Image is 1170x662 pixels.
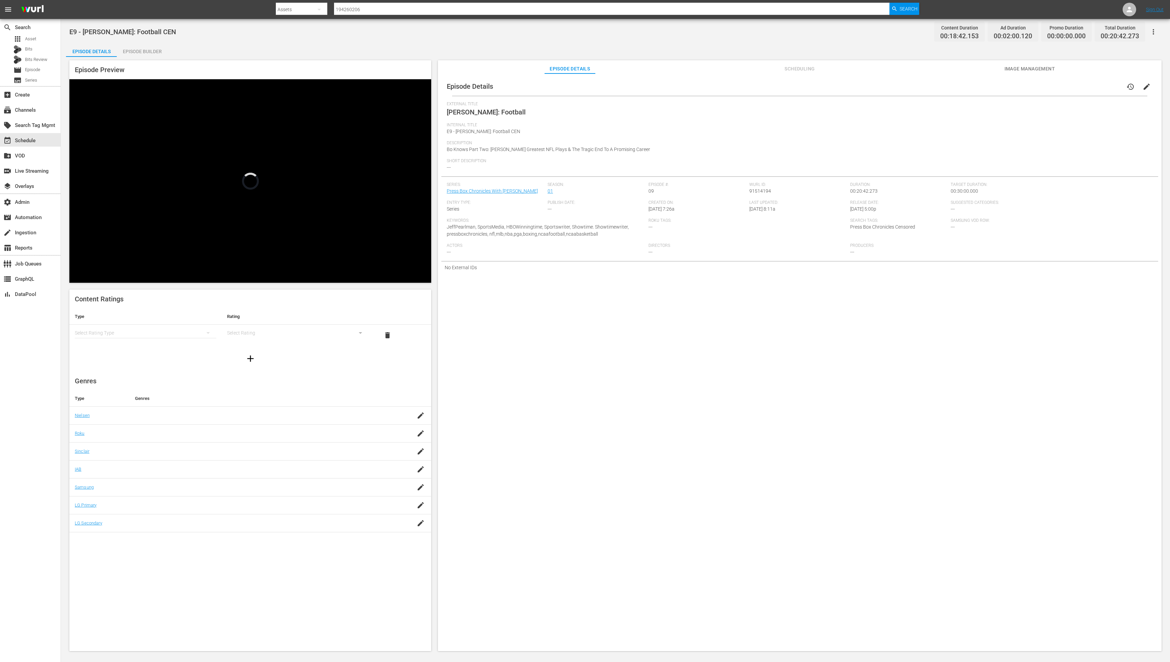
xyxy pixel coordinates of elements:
a: IAB [75,467,81,472]
span: Episode #: [648,182,746,188]
span: Suggested Categories: [951,200,1149,206]
th: Genres [130,390,391,407]
a: LG Primary [75,503,96,508]
span: Episode Details [545,65,595,73]
span: Entry Type: [447,200,544,206]
span: Series: [447,182,544,188]
span: Last Updated: [749,200,847,206]
span: Release Date: [850,200,948,206]
span: Search [900,3,918,15]
span: JeffPearlman, SportsMedia, HBOWinningtime, Sportswriter, Showtime. Showtimewriter, pressboxchroni... [447,224,629,237]
span: Overlays [3,182,12,190]
th: Type [69,390,130,407]
span: Create [3,91,12,99]
button: Search [889,3,919,15]
div: Episode Builder [117,43,168,60]
span: 00:30:00.000 [951,188,978,194]
span: Internal Title [447,123,1149,128]
button: Episode Details [66,43,117,57]
span: Episode Preview [75,66,125,74]
span: Publish Date: [548,200,645,206]
img: ans4CAIJ8jUAAAAAAAAAAAAAAAAAAAAAAAAgQb4GAAAAAAAAAAAAAAAAAAAAAAAAJMjXAAAAAAAAAAAAAAAAAAAAAAAAgAT5G... [16,2,49,18]
span: [DATE] 8:11a [749,206,775,212]
span: Created On: [648,200,746,206]
span: Roku Tags: [648,218,847,223]
span: Short Description [447,158,1149,164]
button: delete [379,327,396,343]
span: Bo Knows Part Two: [PERSON_NAME] Greatest NFL Plays & The Tragic End To A Promising Career [447,147,650,152]
div: Promo Duration [1047,23,1086,33]
span: --- [447,249,451,255]
span: --- [951,206,955,212]
span: Search [3,23,12,31]
span: [DATE] 7:26a [648,206,675,212]
span: Search Tags: [850,218,948,223]
span: Channels [3,106,12,114]
span: Admin [3,198,12,206]
span: GraphQL [3,275,12,283]
div: Episode Details [66,43,117,60]
div: Bits Review [14,56,22,64]
span: External Title [447,102,1149,107]
span: 00:18:42.153 [940,33,979,40]
a: Sign Out [1146,7,1164,12]
span: Reports [3,244,12,252]
span: delete [383,331,392,339]
table: simple table [69,308,431,346]
span: Search Tag Mgmt [3,121,12,129]
span: 09 [648,188,654,194]
span: --- [648,224,653,230]
a: Nielsen [75,413,90,418]
div: Bits [14,45,22,54]
span: Season: [548,182,645,188]
span: DataPool [3,290,12,298]
th: Type [69,308,222,325]
span: Keywords: [447,218,645,223]
span: Scheduling [774,65,825,73]
span: Series [25,77,37,84]
th: Rating [222,308,374,325]
span: Image Management [1004,65,1055,73]
span: Schedule [3,136,12,145]
span: 00:20:42.273 [1101,33,1139,40]
span: Bits [25,46,32,52]
span: [PERSON_NAME]: Football [447,108,526,116]
span: Samsung VOD Row: [951,218,1048,223]
span: 91514194 [749,188,771,194]
a: Press Box Chronicles With [PERSON_NAME] [447,188,538,194]
span: Content Ratings [75,295,124,303]
span: Ingestion [3,229,12,237]
span: Target Duration: [951,182,1149,188]
span: --- [548,206,552,212]
span: Series [447,206,459,212]
span: Live Streaming [3,167,12,175]
span: 00:20:42.273 [850,188,878,194]
span: Bits Review [25,56,47,63]
span: --- [850,249,854,255]
span: history [1126,83,1134,91]
span: Episode [14,66,22,74]
div: Ad Duration [994,23,1032,33]
span: Producers [850,243,1048,249]
span: Episode Details [447,82,493,90]
span: --- [648,249,653,255]
span: [DATE] 5:00p [850,206,876,212]
a: LG Secondary [75,520,102,526]
span: Job Queues [3,260,12,268]
span: Series [14,76,22,84]
span: --- [951,224,955,230]
span: E9 - [PERSON_NAME]: Football CEN [69,28,176,36]
a: 01 [548,188,553,194]
span: --- [447,165,451,170]
span: edit [1143,83,1151,91]
span: Description [447,141,1149,146]
span: Automation [3,213,12,221]
a: Sinclair [75,449,89,454]
span: 00:00:00.000 [1047,33,1086,40]
div: Total Duration [1101,23,1139,33]
span: VOD [3,152,12,160]
span: Asset [25,36,36,42]
a: Samsung [75,485,94,490]
span: E9 - [PERSON_NAME]: Football CEN [447,129,520,134]
span: Directors [648,243,847,249]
